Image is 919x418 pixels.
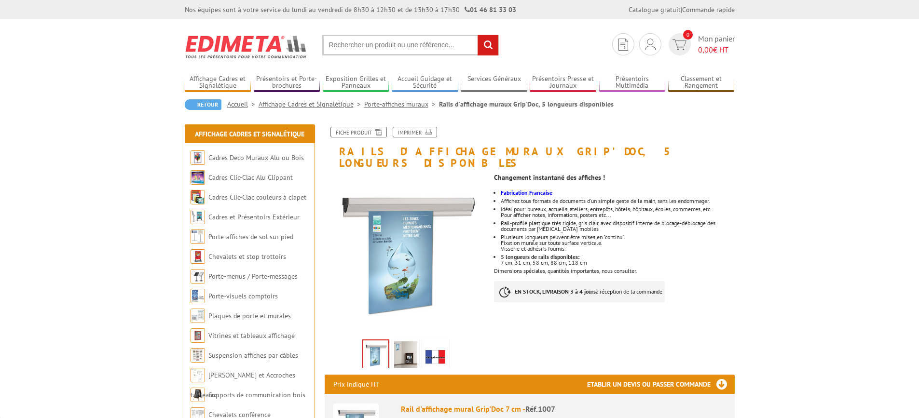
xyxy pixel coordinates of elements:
strong: 5 longueurs de rails disponibles: [501,253,579,260]
a: Fiche produit [330,127,387,137]
img: devis rapide [618,39,628,51]
a: Services Généraux [461,75,527,91]
img: Suspension affiches par câbles [191,348,205,363]
a: Suspension affiches par câbles [208,351,298,360]
li: Visserie et adhésifs fournis. [501,234,734,252]
a: Affichage Cadres et Signalétique [259,100,364,108]
img: Edimeta [185,29,308,65]
img: Plaques de porte et murales [191,309,205,323]
a: Présentoirs Multimédia [599,75,666,91]
a: Retour [185,99,221,110]
a: Accueil [227,100,259,108]
p: Prix indiqué HT [333,375,379,394]
input: rechercher [478,35,498,55]
img: Cadres Deco Muraux Alu ou Bois [191,150,205,165]
li: 7 cm, 31 cm, 58 cm, 88 cm, 118 cm [501,254,734,266]
a: Porte-affiches de sol sur pied [208,232,293,241]
div: | [629,5,735,14]
strong: Changement instantané des affiches ! [494,173,605,182]
a: Porte-visuels comptoirs [208,292,278,300]
a: Plaques de porte et murales [208,311,291,320]
p: Rail-profilé plastique très rigide, gris clair, avec dispositif interne de blocage-déblocage des ... [501,220,734,232]
h3: Etablir un devis ou passer commande [587,375,735,394]
strong: Fabrication Francaise [501,189,552,196]
p: Fixation murale sur toute surface verticale. [501,240,734,246]
img: Chevalets et stop trottoirs [191,249,205,264]
img: Vitrines et tableaux affichage [191,328,205,343]
a: Présentoirs et Porte-brochures [254,75,320,91]
span: 0 [683,30,693,40]
a: devis rapide 0 Mon panier 0,00€ HT [666,33,735,55]
img: Porte-visuels comptoirs [191,289,205,303]
p: à réception de la commande [494,281,665,302]
p: Plusieurs longueurs peuvent être mises en "continu". [501,234,734,240]
a: Porte-affiches muraux [364,100,439,108]
li: Idéal pour: bureaux, accueils, ateliers, entrepôts, hôtels, hôpitaux, écoles, commerces, etc.. Po... [501,206,734,218]
h1: Rails d'affichage muraux Grip'Doc, 5 longueurs disponibles [317,127,742,169]
div: Nos équipes sont à votre service du lundi au vendredi de 8h30 à 12h30 et de 13h30 à 17h30 [185,5,516,14]
a: Affichage Cadres et Signalétique [195,130,304,138]
div: Dimensions spéciales, quantités importantes, nous consulter. [494,169,741,312]
img: Cimaises et Accroches tableaux [191,368,205,382]
img: rail_affichage_mural_grip_documents_7cm_1007_1.jpg [325,174,487,336]
a: [PERSON_NAME] et Accroches tableaux [191,371,295,399]
a: Commande rapide [682,5,735,14]
img: devis rapide [645,39,656,50]
li: Affichez tous formats de documents d'un simple geste de la main, sans les endommager. [501,198,734,204]
img: Cadres Clic-Clac couleurs à clapet [191,190,205,204]
a: Classement et Rangement [668,75,735,91]
a: Cadres et Présentoirs Extérieur [208,213,300,221]
input: Rechercher un produit ou une référence... [322,35,499,55]
a: Présentoirs Presse et Journaux [530,75,596,91]
img: edimeta_produit_fabrique_en_france.jpg [424,341,447,371]
img: rail_affichage_mural_grip_documents_7cm_1007_1.jpg [363,340,388,370]
span: Réf.1007 [525,404,555,414]
img: devis rapide [672,39,686,50]
a: Accueil Guidage et Sécurité [392,75,458,91]
a: Affichage Cadres et Signalétique [185,75,251,91]
a: Porte-menus / Porte-messages [208,272,298,281]
a: Imprimer [393,127,437,137]
img: Porte-affiches de sol sur pied [191,229,205,244]
a: Exposition Grilles et Panneaux [323,75,389,91]
span: € HT [698,44,735,55]
span: 0,00 [698,45,713,54]
a: Supports de communication bois [208,391,305,399]
img: rail_affichage_mural_grip_documents_7cm_1007_2.jpg [394,341,417,371]
li: Rails d'affichage muraux Grip'Doc, 5 longueurs disponibles [439,99,614,109]
span: Mon panier [698,33,735,55]
a: Catalogue gratuit [629,5,681,14]
a: Chevalets et stop trottoirs [208,252,286,261]
strong: EN STOCK, LIVRAISON 3 à 4 jours [515,288,596,295]
a: Cadres Deco Muraux Alu ou Bois [208,153,304,162]
img: Porte-menus / Porte-messages [191,269,205,283]
img: Cadres Clic-Clac Alu Clippant [191,170,205,185]
div: Rail d'affichage mural Grip'Doc 7 cm - [401,404,726,415]
a: Vitrines et tableaux affichage [208,331,295,340]
img: Cadres et Présentoirs Extérieur [191,210,205,224]
a: Cadres Clic-Clac couleurs à clapet [208,193,306,202]
strong: 01 46 81 33 03 [465,5,516,14]
a: Cadres Clic-Clac Alu Clippant [208,173,293,182]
